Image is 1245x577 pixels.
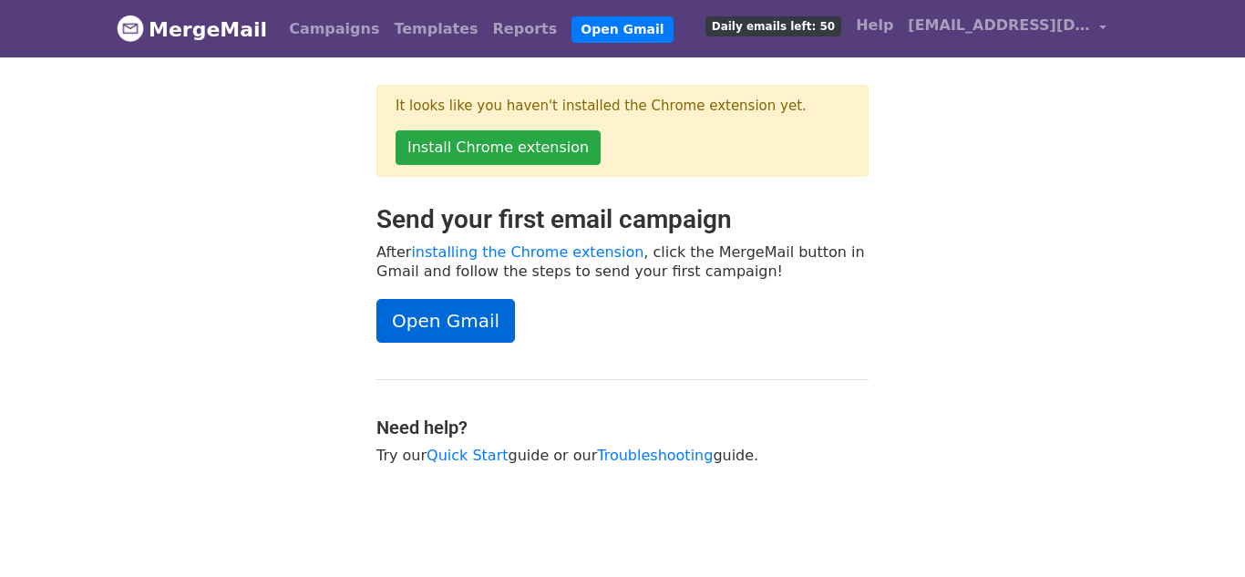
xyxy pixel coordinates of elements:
img: MergeMail logo [117,15,144,42]
a: Install Chrome extension [396,130,601,165]
h4: Need help? [376,417,869,438]
div: Giny del xat [1154,489,1245,577]
a: Campaigns [282,11,386,47]
a: Open Gmail [571,16,673,43]
a: Reports [486,11,565,47]
p: Try our guide or our guide. [376,446,869,465]
p: After , click the MergeMail button in Gmail and follow the steps to send your first campaign! [376,242,869,281]
a: Templates [386,11,485,47]
a: MergeMail [117,10,267,48]
a: Quick Start [427,447,508,464]
span: Daily emails left: 50 [705,16,841,36]
a: [EMAIL_ADDRESS][DOMAIN_NAME] [900,7,1114,50]
a: Troubleshooting [597,447,713,464]
a: Open Gmail [376,299,515,343]
iframe: Chat Widget [1154,489,1245,577]
a: installing the Chrome extension [411,243,643,261]
a: Help [849,7,900,44]
a: Daily emails left: 50 [698,7,849,44]
h2: Send your first email campaign [376,204,869,235]
span: [EMAIL_ADDRESS][DOMAIN_NAME] [908,15,1090,36]
p: It looks like you haven't installed the Chrome extension yet. [396,97,849,116]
